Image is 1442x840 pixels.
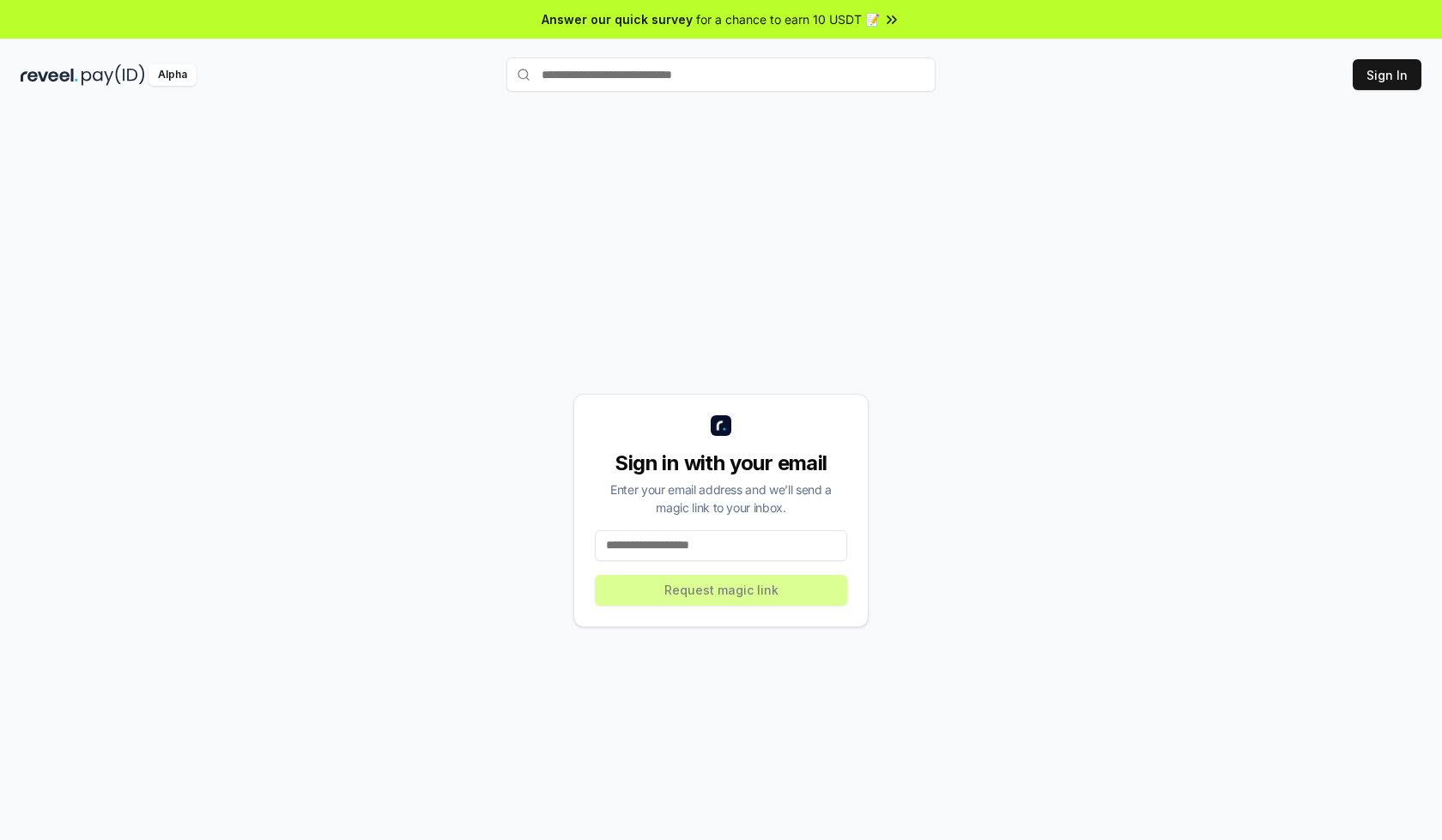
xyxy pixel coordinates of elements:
[1353,59,1421,90] button: Sign In
[711,415,731,436] img: logo_small
[82,64,145,86] img: pay_id
[595,480,847,517] div: Enter your email address and we’ll send a magic link to your inbox.
[595,450,847,477] div: Sign in with your email
[148,64,197,86] div: Alpha
[21,64,78,86] img: reveel_dark
[696,10,880,28] span: for a chance to earn 10 USDT 📝
[542,10,693,28] span: Answer our quick survey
